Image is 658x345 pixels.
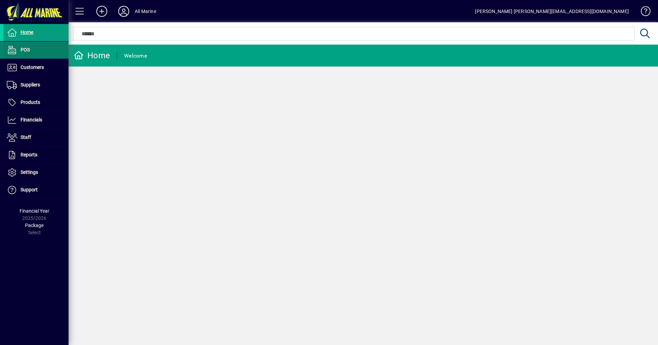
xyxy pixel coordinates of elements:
[3,164,69,181] a: Settings
[21,134,31,140] span: Staff
[135,6,156,17] div: All Marine
[3,129,69,146] a: Staff
[113,5,135,17] button: Profile
[25,223,44,228] span: Package
[21,152,37,157] span: Reports
[3,59,69,76] a: Customers
[475,6,629,17] div: [PERSON_NAME] [PERSON_NAME][EMAIL_ADDRESS][DOMAIN_NAME]
[3,41,69,59] a: POS
[21,82,40,87] span: Suppliers
[21,187,38,192] span: Support
[21,117,42,122] span: Financials
[21,64,44,70] span: Customers
[3,146,69,164] a: Reports
[74,50,110,61] div: Home
[21,29,33,35] span: Home
[21,47,30,52] span: POS
[91,5,113,17] button: Add
[3,76,69,94] a: Suppliers
[124,50,147,61] div: Welcome
[20,208,49,214] span: Financial Year
[3,94,69,111] a: Products
[3,111,69,129] a: Financials
[3,181,69,199] a: Support
[21,99,40,105] span: Products
[21,169,38,175] span: Settings
[636,1,649,24] a: Knowledge Base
